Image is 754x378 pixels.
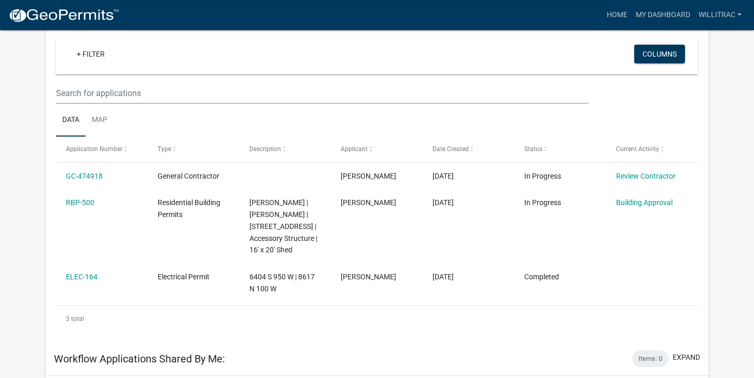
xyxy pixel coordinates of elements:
[249,145,281,153] span: Description
[432,172,454,180] span: 09/08/2025
[341,273,396,281] span: William Burdine
[432,145,469,153] span: Date Created
[158,172,219,180] span: General Contractor
[56,137,148,161] datatable-header-cell: Application Number
[432,273,454,281] span: 05/27/2025
[632,5,694,25] a: My Dashboard
[524,273,559,281] span: Completed
[56,104,86,137] a: Data
[56,306,699,332] div: 3 total
[66,273,97,281] a: ELEC-164
[603,5,632,25] a: Home
[331,137,423,161] datatable-header-cell: Applicant
[68,45,113,63] a: + Filter
[524,172,561,180] span: In Progress
[616,145,659,153] span: Current Activity
[239,137,331,161] datatable-header-cell: Description
[158,198,220,219] span: Residential Building Permits
[148,137,240,161] datatable-header-cell: Type
[524,145,542,153] span: Status
[616,172,676,180] a: Review Contractor
[66,198,94,207] a: RBP-500
[249,198,317,254] span: William Burdine | William Burdine | 8617 N 100 W Denver, IN 46926 | Accessory Structure | 16' x 2...
[249,273,315,293] span: 6404 S 950 W | 8617 N 100 W
[634,45,685,63] button: Columns
[423,137,514,161] datatable-header-cell: Date Created
[694,5,746,25] a: Willitrac
[54,353,225,365] h5: Workflow Applications Shared By Me:
[341,145,368,153] span: Applicant
[632,350,668,367] div: Items: 0
[606,137,698,161] datatable-header-cell: Current Activity
[524,198,561,207] span: In Progress
[86,104,114,137] a: Map
[66,172,103,180] a: GC-474918
[616,198,673,207] a: Building Approval
[673,352,700,363] button: expand
[56,83,589,104] input: Search for applications
[341,172,396,180] span: William Burdine
[158,273,210,281] span: Electrical Permit
[514,137,606,161] datatable-header-cell: Status
[46,18,709,342] div: collapse
[66,145,122,153] span: Application Number
[432,198,454,207] span: 09/05/2025
[341,198,396,207] span: William Burdine
[158,145,171,153] span: Type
